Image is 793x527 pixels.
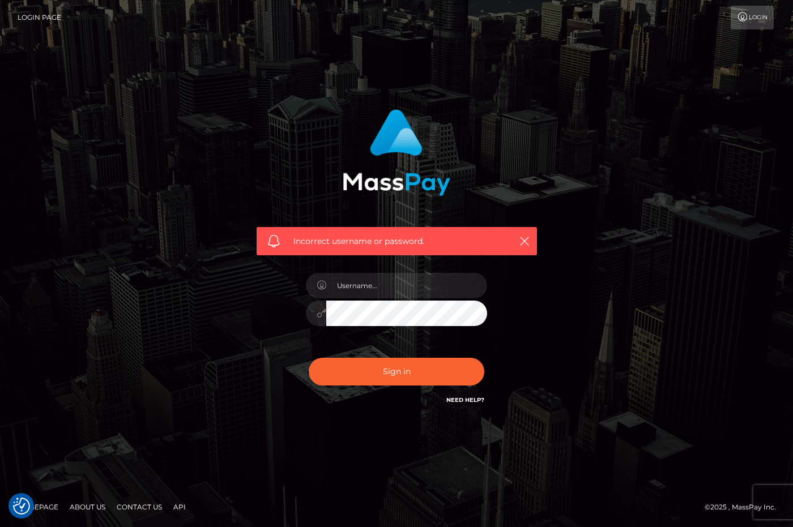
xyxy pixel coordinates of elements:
[309,358,484,385] button: Sign in
[731,6,774,29] a: Login
[446,396,484,404] a: Need Help?
[12,498,63,516] a: Homepage
[112,498,167,516] a: Contact Us
[65,498,110,516] a: About Us
[705,501,785,513] div: © 2025 , MassPay Inc.
[343,109,450,196] img: MassPay Login
[18,6,61,29] a: Login Page
[13,498,30,515] img: Revisit consent button
[293,235,500,247] span: Incorrect username or password.
[13,498,30,515] button: Consent Preferences
[169,498,190,516] a: API
[326,273,487,298] input: Username...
